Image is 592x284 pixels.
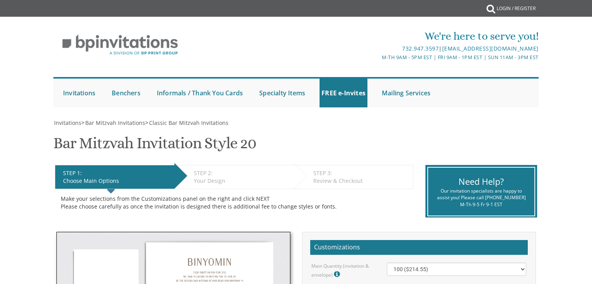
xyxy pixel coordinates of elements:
img: BP Invitation Loft [53,29,187,61]
a: Informals / Thank You Cards [155,79,245,107]
div: We're here to serve you! [216,28,539,44]
div: Need Help? [434,175,529,188]
div: Choose Main Options [63,177,170,185]
a: Invitations [61,79,97,107]
div: Review & Checkout [313,177,409,185]
a: Bar Mitzvah Invitations [84,119,145,126]
a: Classic Bar Mitzvah Invitations [148,119,228,126]
div: STEP 3: [313,169,409,177]
span: > [81,119,145,126]
div: STEP 1: [63,169,170,177]
div: M-Th 9am - 5pm EST | Fri 9am - 1pm EST | Sun 11am - 3pm EST [216,53,539,61]
label: Main Quantity (invitation & envelope) [311,263,375,279]
div: | [216,44,539,53]
span: Bar Mitzvah Invitations [85,119,145,126]
a: 732.947.3597 [402,45,439,52]
div: Make your selections from the Customizations panel on the right and click NEXT Please choose care... [61,195,408,210]
div: Your Design [194,177,290,185]
iframe: chat widget [544,235,592,272]
h1: Bar Mitzvah Invitation Style 20 [53,135,256,158]
span: Classic Bar Mitzvah Invitations [149,119,228,126]
a: FREE e-Invites [320,79,367,107]
a: Benchers [110,79,142,107]
span: > [145,119,228,126]
h2: Customizations [310,240,528,255]
span: Invitations [54,119,81,126]
a: [EMAIL_ADDRESS][DOMAIN_NAME] [442,45,539,52]
a: Specialty Items [257,79,307,107]
a: Invitations [53,119,81,126]
div: Our invitation specialists are happy to assist you! Please call [PHONE_NUMBER] M-Th 9-5 Fr 9-1 EST [434,188,529,207]
a: Mailing Services [380,79,432,107]
div: STEP 2: [194,169,290,177]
